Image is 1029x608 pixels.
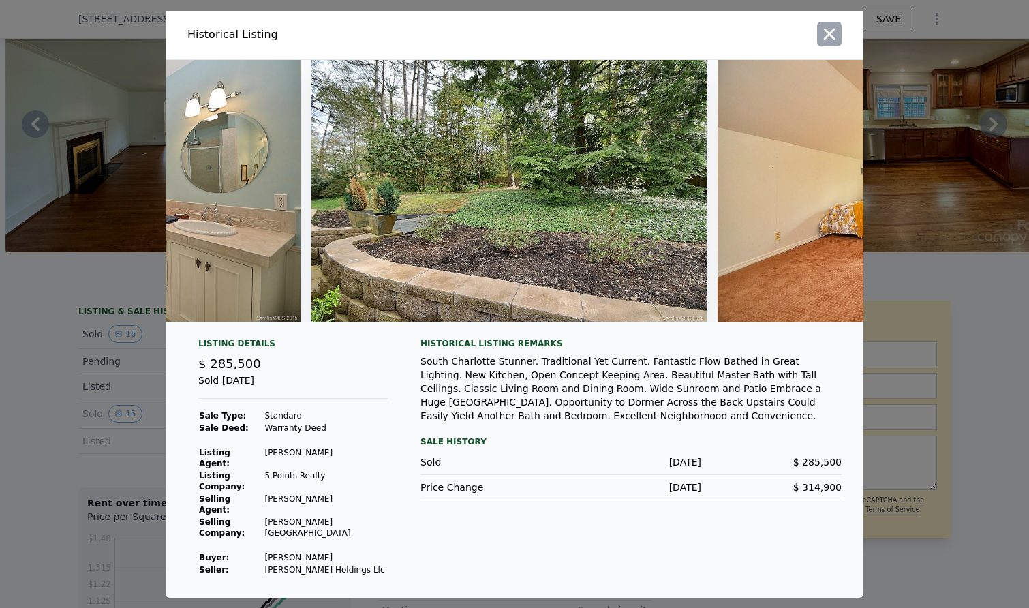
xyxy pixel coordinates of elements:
div: Sold [420,455,561,469]
td: [PERSON_NAME][GEOGRAPHIC_DATA] [264,516,388,539]
strong: Seller : [199,565,229,575]
td: [PERSON_NAME] Holdings Llc [264,564,388,576]
strong: Sale Deed: [199,423,249,433]
strong: Selling Agent: [199,494,230,515]
div: Listing Details [198,338,388,354]
td: Standard [264,410,388,422]
span: $ 314,900 [793,482,842,493]
strong: Sale Type: [199,411,246,421]
td: [PERSON_NAME] [264,446,388,470]
div: Sale History [420,434,842,450]
div: South Charlotte Stunner. Traditional Yet Current. Fantastic Flow Bathed in Great Lighting. New Ki... [420,354,842,423]
td: [PERSON_NAME] [264,493,388,516]
strong: Selling Company: [199,517,245,538]
div: [DATE] [561,455,701,469]
span: $ 285,500 [793,457,842,468]
td: 5 Points Realty [264,470,388,493]
td: Warranty Deed [264,422,388,434]
div: Historical Listing remarks [420,338,842,349]
strong: Listing Company: [199,471,245,491]
strong: Buyer : [199,553,229,562]
div: Price Change [420,481,561,494]
strong: Listing Agent: [199,448,230,468]
td: [PERSON_NAME] [264,551,388,564]
div: Sold [DATE] [198,374,388,399]
span: $ 285,500 [198,356,261,371]
img: Property Img [311,60,707,322]
div: [DATE] [561,481,701,494]
div: Historical Listing [187,27,509,43]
